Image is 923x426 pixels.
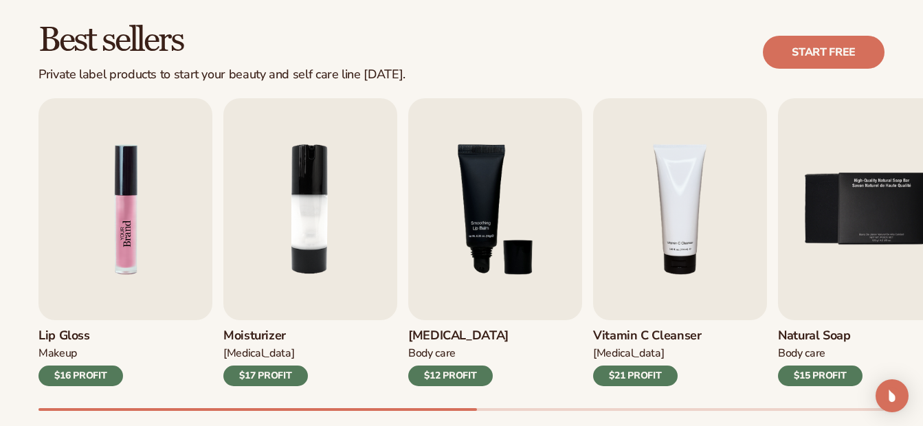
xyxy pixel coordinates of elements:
div: Makeup [38,346,123,361]
a: 3 / 9 [408,98,582,386]
a: Start free [763,36,885,69]
div: $12 PROFIT [408,366,493,386]
h3: [MEDICAL_DATA] [408,328,509,344]
h3: Vitamin C Cleanser [593,328,702,344]
div: $21 PROFIT [593,366,678,386]
div: $15 PROFIT [778,366,863,386]
a: 4 / 9 [593,98,767,386]
div: $16 PROFIT [38,366,123,386]
h2: Best sellers [38,23,405,59]
img: Shopify Image 2 [38,98,212,320]
h3: Natural Soap [778,328,863,344]
h3: Lip Gloss [38,328,123,344]
a: 2 / 9 [223,98,397,386]
div: Body Care [408,346,509,361]
div: [MEDICAL_DATA] [223,346,308,361]
div: Open Intercom Messenger [876,379,909,412]
div: Private label products to start your beauty and self care line [DATE]. [38,67,405,82]
div: [MEDICAL_DATA] [593,346,702,361]
a: 1 / 9 [38,98,212,386]
div: $17 PROFIT [223,366,308,386]
h3: Moisturizer [223,328,308,344]
div: Body Care [778,346,863,361]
